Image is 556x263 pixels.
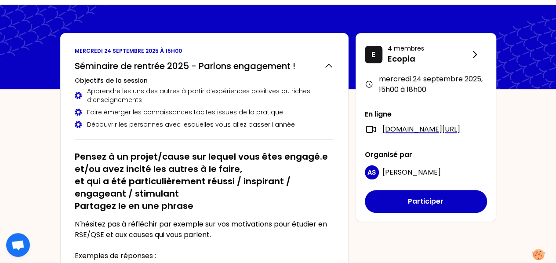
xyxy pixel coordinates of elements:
[388,44,469,53] p: 4 membres
[367,168,376,177] p: AS
[75,120,334,129] div: Découvrir les personnes avec lesquelles vous allez passer l'année
[365,150,487,160] p: Organisé par
[75,76,334,85] h3: Objectifs de la session
[388,53,469,65] p: Ecopia
[75,150,334,212] h2: Pensez à un projet/cause sur lequel vous êtes engagé.e et/ou avez incité les autres à le faire, e...
[382,167,441,177] span: [PERSON_NAME]
[365,190,487,213] button: Participer
[75,47,334,55] p: mercredi 24 septembre 2025 à 15h00
[75,108,334,117] div: Faire émerger les connaissances tacites issues de la pratique
[365,74,487,95] div: mercredi 24 septembre 2025 , 15h00 à 18h00
[6,233,30,257] div: Ouvrir le chat
[382,124,460,135] a: [DOMAIN_NAME][URL]
[75,87,334,104] div: Apprendre les uns des autres à partir d’expériences positives ou riches d’enseignements
[371,48,376,61] p: E
[75,60,295,72] h2: Séminaire de rentrée 2025 - Parlons engagement !
[365,109,487,120] p: En ligne
[75,60,334,72] button: Séminaire de rentrée 2025 - Parlons engagement !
